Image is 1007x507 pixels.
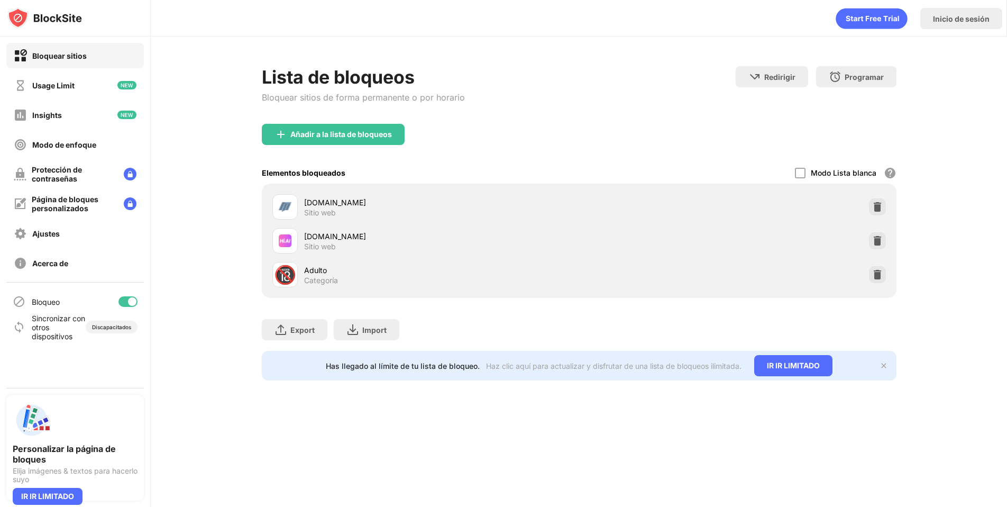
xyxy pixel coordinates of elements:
[32,195,115,213] div: Página de bloques personalizados
[117,111,136,119] img: new-icon.svg
[304,265,579,276] div: Adulto
[304,197,579,208] div: [DOMAIN_NAME]
[290,130,392,139] div: Añadir a la lista de bloqueos
[13,488,83,505] div: IR IR LIMITADO
[754,355,832,376] div: IR IR LIMITADO
[92,324,131,330] div: Discapacitados
[14,108,27,122] img: insights-off.svg
[326,361,480,370] div: Has llegado al límite de tu lista de bloqueo.
[32,259,68,268] div: Acerca de
[32,51,87,60] div: Bloquear sitios
[304,208,336,218] div: Sitio web
[14,168,26,180] img: password-protection-off.svg
[486,361,741,370] div: Haz clic aquí para actualizar y disfrutar de una lista de bloqueos ilimitada.
[13,467,138,484] div: Elija imágenes & textos para hacerlo suyo
[14,197,26,210] img: customize-block-page-off.svg
[279,201,291,213] img: favicons
[13,401,51,439] img: push-custom-page.svg
[290,325,315,334] div: Export
[124,197,136,210] img: lock-menu.svg
[764,73,795,82] div: Redirigir
[279,234,291,247] img: favicons
[811,168,876,177] div: Modo Lista blanca
[362,325,387,334] div: Import
[32,81,75,90] div: Usage Limit
[262,66,465,88] div: Lista de bloqueos
[304,231,579,242] div: [DOMAIN_NAME]
[845,73,884,82] div: Programar
[933,14,990,23] div: Inicio de sesión
[32,140,96,149] div: Modo de enfoque
[32,297,60,306] div: Bloqueo
[304,276,338,285] div: Categoría
[14,49,27,62] img: block-on.svg
[13,295,25,308] img: blocking-icon.svg
[304,242,336,251] div: Sitio web
[836,8,908,29] div: animation
[14,227,27,240] img: settings-off.svg
[32,314,86,341] div: Sincronizar con otros dispositivos
[7,7,82,29] img: logo-blocksite.svg
[32,229,60,238] div: Ajustes
[13,443,138,465] div: Personalizar la página de bloques
[262,92,465,103] div: Bloquear sitios de forma permanente o por horario
[32,165,115,183] div: Protección de contraseñas
[14,79,27,92] img: time-usage-off.svg
[13,321,25,333] img: sync-icon.svg
[14,257,27,270] img: about-off.svg
[14,138,27,151] img: focus-off.svg
[117,81,136,89] img: new-icon.svg
[274,264,296,286] div: 🔞
[124,168,136,180] img: lock-menu.svg
[262,168,345,177] div: Elementos bloqueados
[32,111,62,120] div: Insights
[880,361,888,370] img: x-button.svg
